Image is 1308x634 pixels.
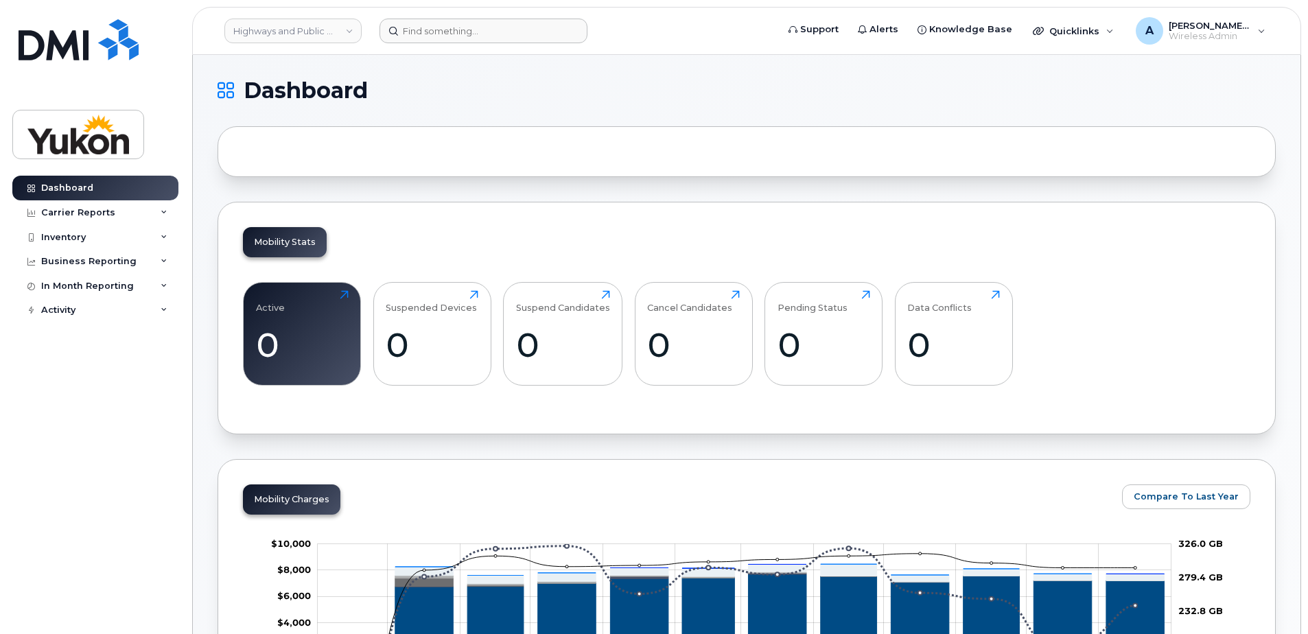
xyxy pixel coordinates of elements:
span: Compare To Last Year [1134,490,1239,503]
tspan: $8,000 [277,564,311,575]
div: 0 [386,325,478,365]
div: Cancel Candidates [647,290,732,313]
g: $0 [271,538,311,549]
tspan: 232.8 GB [1178,605,1223,616]
tspan: 326.0 GB [1178,538,1223,549]
g: $0 [277,590,311,601]
a: Suspended Devices0 [386,290,478,378]
div: 0 [516,325,610,365]
tspan: $4,000 [277,617,311,628]
div: Pending Status [778,290,848,313]
div: Suspend Candidates [516,290,610,313]
a: Suspend Candidates0 [516,290,610,378]
div: 0 [907,325,1000,365]
g: $0 [277,564,311,575]
div: 0 [256,325,349,365]
div: 0 [647,325,740,365]
div: Suspended Devices [386,290,477,313]
div: 0 [778,325,870,365]
a: Cancel Candidates0 [647,290,740,378]
g: $0 [277,617,311,628]
button: Compare To Last Year [1122,484,1250,509]
tspan: $10,000 [271,538,311,549]
div: Data Conflicts [907,290,972,313]
a: Data Conflicts0 [907,290,1000,378]
tspan: 279.4 GB [1178,572,1223,583]
tspan: $6,000 [277,590,311,601]
div: Active [256,290,285,313]
a: Pending Status0 [778,290,870,378]
a: Active0 [256,290,349,378]
span: Dashboard [244,80,368,101]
